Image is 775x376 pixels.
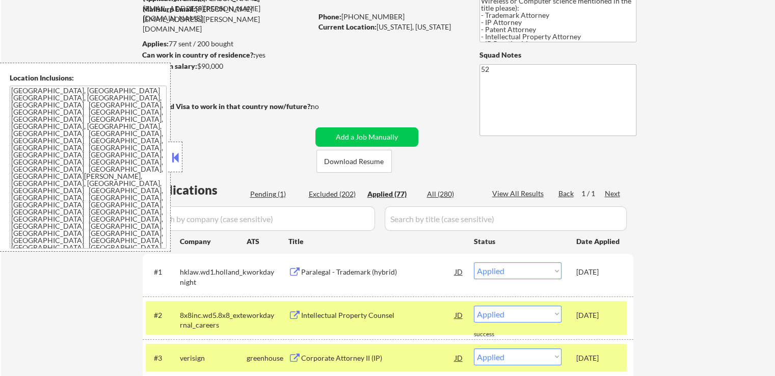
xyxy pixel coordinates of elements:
div: Company [180,236,247,247]
div: Status [474,232,562,250]
strong: Current Location: [318,22,377,31]
div: success [474,330,515,339]
div: Applied (77) [367,189,418,199]
div: Paralegal - Trademark (hybrid) [301,267,455,277]
strong: Will need Visa to work in that country now/future?: [143,102,312,111]
div: Excluded (202) [309,189,360,199]
strong: Applies: [142,39,169,48]
div: Intellectual Property Counsel [301,310,455,320]
strong: Phone: [318,12,341,21]
div: [DATE] [576,310,621,320]
div: Corporate Attorney II (IP) [301,353,455,363]
strong: Can work in country of residence?: [142,50,255,59]
div: 1 / 1 [581,189,605,199]
div: 77 sent / 200 bought [142,39,312,49]
div: [DATE] [576,267,621,277]
div: ATS [247,236,288,247]
button: Add a Job Manually [315,127,418,147]
strong: Mailslurp Email: [143,5,196,13]
div: [PERSON_NAME][EMAIL_ADDRESS][PERSON_NAME][DOMAIN_NAME] [143,4,312,34]
div: 8x8inc.wd5.8x8_external_careers [180,310,247,330]
div: #2 [154,310,172,320]
div: Applications [146,184,247,196]
button: Download Resume [316,150,392,173]
div: View All Results [492,189,547,199]
div: yes [142,50,309,60]
div: [DATE] [576,353,621,363]
div: greenhouse [247,353,288,363]
strong: Minimum salary: [142,62,197,70]
div: [US_STATE], [US_STATE] [318,22,463,32]
div: $90,000 [142,61,312,71]
div: JD [454,262,464,281]
input: Search by company (case sensitive) [146,206,375,231]
div: Back [558,189,575,199]
div: #3 [154,353,172,363]
div: workday [247,267,288,277]
div: Squad Notes [479,50,636,60]
div: workday [247,310,288,320]
div: Date Applied [576,236,621,247]
div: Pending (1) [250,189,301,199]
div: #1 [154,267,172,277]
div: no [311,101,340,112]
div: [PHONE_NUMBER] [318,12,463,22]
div: verisign [180,353,247,363]
div: JD [454,306,464,324]
div: Next [605,189,621,199]
div: All (280) [427,189,478,199]
input: Search by title (case sensitive) [385,206,627,231]
div: JD [454,348,464,367]
div: hklaw.wd1.holland_knight [180,267,247,287]
div: Title [288,236,464,247]
div: Location Inclusions: [10,73,167,83]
